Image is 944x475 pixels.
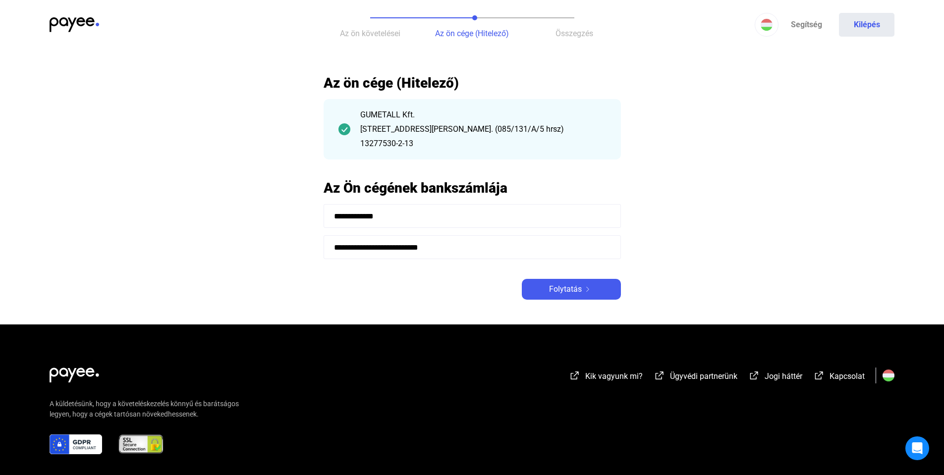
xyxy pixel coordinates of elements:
span: Az ön követelései [340,29,400,38]
div: Open Intercom Messenger [905,436,929,460]
button: Folytatásarrow-right-white [522,279,621,300]
img: ssl [118,434,164,454]
span: Ügyvédi partnerünk [670,371,737,381]
div: [STREET_ADDRESS][PERSON_NAME]. (085/131/A/5 hrsz) [360,123,606,135]
span: Kik vagyunk mi? [585,371,643,381]
img: arrow-right-white [582,287,594,292]
span: Jogi háttér [765,371,802,381]
span: Folytatás [549,283,582,295]
a: external-link-whiteÜgyvédi partnerünk [654,373,737,382]
a: Segítség [778,13,834,37]
a: external-link-whiteKapcsolat [813,373,865,382]
span: Összegzés [555,29,593,38]
img: external-link-white [813,370,825,380]
img: payee-logo [50,17,99,32]
button: Kilépés [839,13,894,37]
a: external-link-whiteJogi háttér [748,373,802,382]
h2: Az Ön cégének bankszámlája [324,179,621,197]
img: gdpr [50,434,102,454]
h2: Az ön cége (Hitelező) [324,74,621,92]
button: HU [755,13,778,37]
div: 13277530-2-13 [360,138,606,150]
span: Kapcsolat [830,371,865,381]
img: external-link-white [654,370,666,380]
img: external-link-white [748,370,760,380]
img: white-payee-white-dot.svg [50,362,99,382]
div: GUMETALL Kft. [360,109,606,121]
img: HU.svg [883,369,894,381]
span: Az ön cége (Hitelező) [435,29,509,38]
img: external-link-white [569,370,581,380]
a: external-link-whiteKik vagyunk mi? [569,373,643,382]
img: HU [761,19,773,31]
img: checkmark-darker-green-circle [338,123,350,135]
